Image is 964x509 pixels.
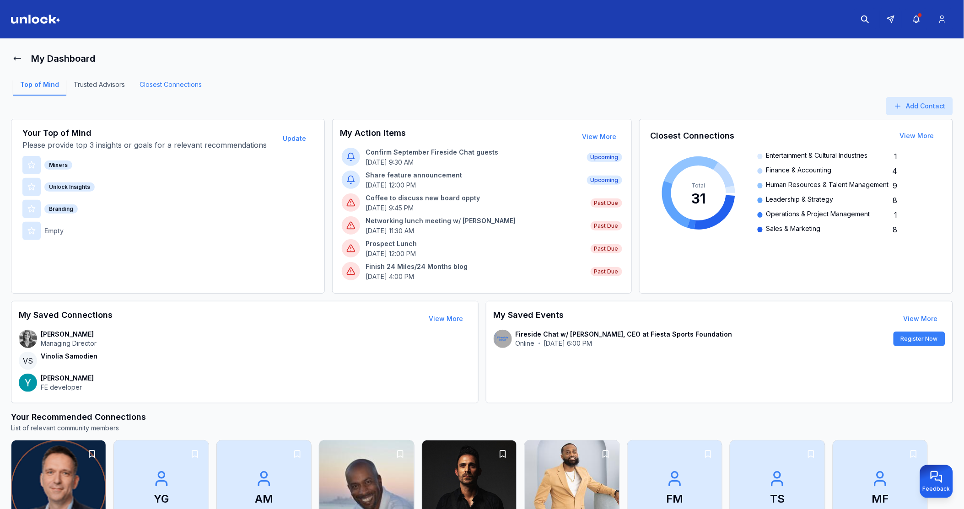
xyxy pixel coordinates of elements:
[366,216,585,225] p: Networking lunch meeting w/ [PERSON_NAME]
[11,411,953,423] h3: Your Recommended Connections
[366,148,581,157] p: Confirm September Fireside Chat guests
[494,309,564,329] h3: My Saved Events
[920,465,953,498] button: Provide feedback
[22,139,274,150] p: Please provide top 3 insights or goals for a relevant recommendations
[366,204,585,213] p: [DATE] 9:45 PM
[691,190,705,207] tspan: 31
[904,315,938,322] a: View More
[893,127,942,145] button: View More
[366,158,581,167] p: [DATE] 9:30 AM
[340,127,406,147] h3: My Action Items
[22,127,274,139] h3: Your Top of Mind
[766,224,821,235] span: Sales & Marketing
[893,180,898,191] span: 9
[766,166,832,177] span: Finance & Accounting
[872,492,889,506] p: MF
[44,204,78,214] div: Branding
[11,423,953,433] p: List of relevant community members
[516,330,890,339] p: Fireside Chat w/ [PERSON_NAME], CEO at Fiesta Sports Foundation
[19,330,37,348] img: contact-avatar
[366,171,581,180] p: Share feature announcement
[893,195,898,206] span: 8
[894,151,898,162] span: 1
[44,226,64,236] p: Empty
[766,151,868,162] span: Entertainment & Cultural Industries
[591,267,622,276] span: Past Due
[591,221,622,230] span: Past Due
[544,339,592,348] p: [DATE] 6:00 PM
[894,209,898,220] span: 1
[44,182,95,192] div: Unlock Insights
[893,224,898,235] span: 8
[766,180,889,191] span: Human Resources & Talent Management
[587,153,622,162] span: Upcoming
[422,310,471,328] button: View More
[132,80,209,96] a: Closest Connections
[13,80,66,96] a: Top of Mind
[41,352,97,361] p: Vinolia Samodien
[255,492,273,506] p: AM
[366,239,585,248] p: Prospect Lunch
[494,330,512,348] img: contact-avatar
[766,209,870,220] span: Operations & Project Management
[41,339,97,348] p: Managing Director
[770,492,785,506] p: TS
[366,272,585,281] p: [DATE] 4:00 PM
[366,181,581,190] p: [DATE] 12:00 PM
[366,226,585,236] p: [DATE] 11:30 AM
[591,198,622,208] span: Past Due
[19,352,37,370] span: VS
[31,52,95,65] h1: My Dashboard
[19,309,113,329] h3: My Saved Connections
[886,97,953,115] button: Add Contact
[651,129,735,142] h3: Closest Connections
[275,129,313,148] button: Update
[692,182,705,189] tspan: Total
[591,244,622,253] span: Past Due
[516,339,535,348] p: Online
[44,161,72,170] div: Mixers
[923,485,950,493] span: Feedback
[41,330,97,339] p: [PERSON_NAME]
[19,374,37,392] img: contact-avatar
[587,176,622,185] span: Upcoming
[41,374,94,383] p: [PERSON_NAME]
[896,310,945,328] button: View More
[766,195,834,206] span: Leadership & Strategy
[366,193,585,203] p: Coffee to discuss new board oppty
[575,128,624,146] button: View More
[666,492,683,506] p: FM
[11,15,60,24] img: Logo
[366,262,585,271] p: Finish 24 Miles/24 Months blog
[894,332,945,346] button: Register Now
[893,166,898,177] span: 4
[154,492,169,506] p: YG
[41,383,94,392] p: FE developer
[66,80,132,96] a: Trusted Advisors
[366,249,585,258] p: [DATE] 12:00 PM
